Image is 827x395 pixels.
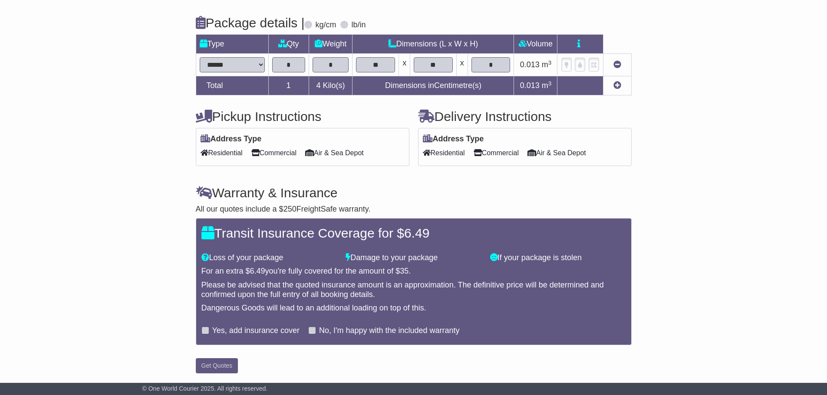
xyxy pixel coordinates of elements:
sup: 3 [548,59,552,66]
span: m [542,81,552,90]
span: Residential [201,146,243,160]
div: Please be advised that the quoted insurance amount is an approximation. The definitive price will... [201,281,626,299]
span: Commercial [251,146,297,160]
span: 250 [283,205,297,213]
h4: Delivery Instructions [418,109,632,124]
span: © One World Courier 2025. All rights reserved. [142,385,268,392]
h4: Package details | [196,16,305,30]
td: 1 [268,76,309,95]
sup: 3 [548,80,552,87]
h4: Transit Insurance Coverage for $ [201,226,626,240]
h4: Pickup Instructions [196,109,409,124]
div: Damage to your package [341,253,486,263]
span: Air & Sea Depot [305,146,364,160]
button: Get Quotes [196,358,238,373]
span: Residential [423,146,465,160]
div: Dangerous Goods will lead to an additional loading on top of this. [201,304,626,313]
div: All our quotes include a $ FreightSafe warranty. [196,205,632,214]
td: Type [196,35,268,54]
label: Yes, add insurance cover [212,326,300,336]
label: No, I'm happy with the included warranty [319,326,460,336]
div: Loss of your package [197,253,342,263]
label: kg/cm [315,20,336,30]
label: lb/in [351,20,366,30]
span: 0.013 [520,60,540,69]
h4: Warranty & Insurance [196,186,632,200]
td: Total [196,76,268,95]
div: For an extra $ you're fully covered for the amount of $ . [201,267,626,276]
a: Add new item [613,81,621,90]
td: x [456,54,468,76]
span: 4 [316,81,320,90]
label: Address Type [201,134,262,144]
span: Air & Sea Depot [527,146,586,160]
span: 35 [400,267,409,275]
td: Volume [514,35,557,54]
span: Commercial [474,146,519,160]
td: Qty [268,35,309,54]
span: 0.013 [520,81,540,90]
td: Dimensions (L x W x H) [353,35,514,54]
label: Address Type [423,134,484,144]
span: 6.49 [250,267,265,275]
span: 6.49 [404,226,429,240]
a: Remove this item [613,60,621,69]
td: x [399,54,410,76]
td: Dimensions in Centimetre(s) [353,76,514,95]
td: Weight [309,35,353,54]
span: m [542,60,552,69]
td: Kilo(s) [309,76,353,95]
div: If your package is stolen [486,253,630,263]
